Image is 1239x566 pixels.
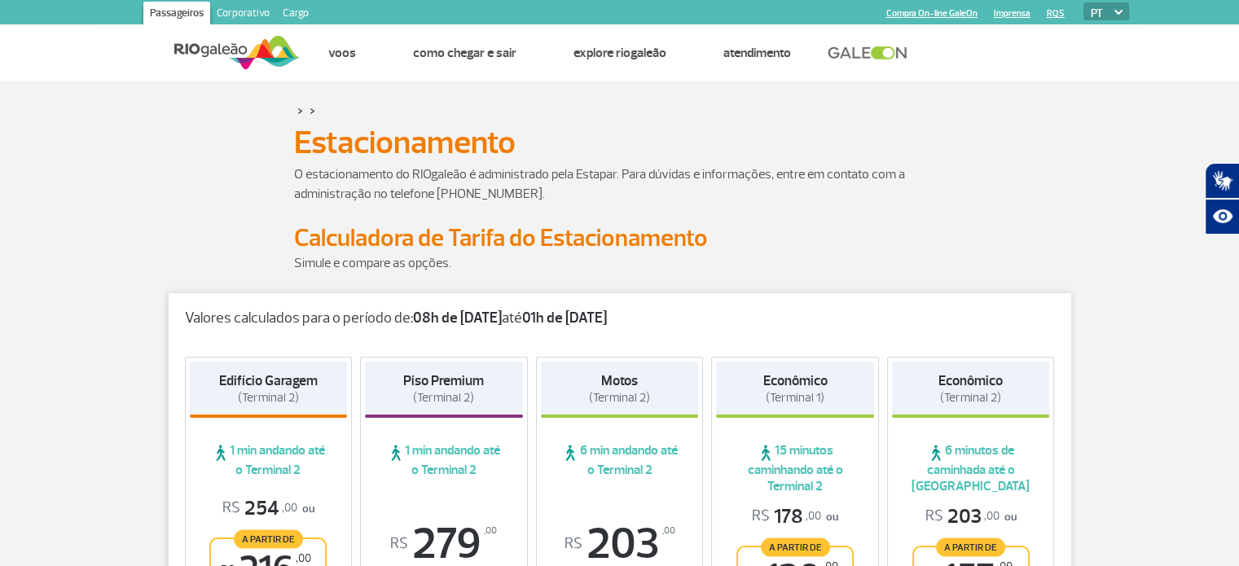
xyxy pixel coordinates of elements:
[484,522,497,540] sup: ,00
[234,529,303,548] span: A partir de
[413,45,516,61] a: Como chegar e sair
[522,309,607,327] strong: 01h de [DATE]
[210,2,276,28] a: Corporativo
[1205,163,1239,199] button: Abrir tradutor de língua de sinais.
[564,535,582,553] sup: R$
[413,309,502,327] strong: 08h de [DATE]
[940,390,1001,406] span: (Terminal 2)
[661,522,674,540] sup: ,00
[222,496,297,521] span: 254
[276,2,315,28] a: Cargo
[541,442,699,478] span: 6 min andando até o Terminal 2
[892,442,1050,494] span: 6 minutos de caminhada até o [GEOGRAPHIC_DATA]
[766,390,824,406] span: (Terminal 1)
[185,309,1055,327] p: Valores calculados para o período de: até
[752,504,838,529] p: ou
[886,8,978,19] a: Compra On-line GaleOn
[723,45,791,61] a: Atendimento
[190,442,348,478] span: 1 min andando até o Terminal 2
[413,390,474,406] span: (Terminal 2)
[1205,163,1239,235] div: Plugin de acessibilidade da Hand Talk.
[925,504,1017,529] p: ou
[365,442,523,478] span: 1 min andando até o Terminal 2
[541,522,699,566] span: 203
[390,535,408,553] sup: R$
[752,504,821,529] span: 178
[294,165,946,204] p: O estacionamento do RIOgaleão é administrado pela Estapar. Para dúvidas e informações, entre em c...
[1047,8,1065,19] a: RQS
[936,537,1005,556] span: A partir de
[222,496,314,521] p: ou
[589,390,650,406] span: (Terminal 2)
[573,45,666,61] a: Explore RIOgaleão
[994,8,1030,19] a: Imprensa
[761,537,830,556] span: A partir de
[294,223,946,253] h2: Calculadora de Tarifa do Estacionamento
[403,372,484,389] strong: Piso Premium
[296,551,311,565] sup: ,00
[1205,199,1239,235] button: Abrir recursos assistivos.
[219,372,318,389] strong: Edifício Garagem
[143,2,210,28] a: Passageiros
[294,253,946,273] p: Simule e compare as opções.
[365,522,523,566] span: 279
[601,372,638,389] strong: Motos
[328,45,356,61] a: Voos
[763,372,828,389] strong: Econômico
[310,101,315,120] a: >
[294,129,946,156] h1: Estacionamento
[238,390,299,406] span: (Terminal 2)
[938,372,1003,389] strong: Econômico
[297,101,303,120] a: >
[925,504,1000,529] span: 203
[716,442,874,494] span: 15 minutos caminhando até o Terminal 2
